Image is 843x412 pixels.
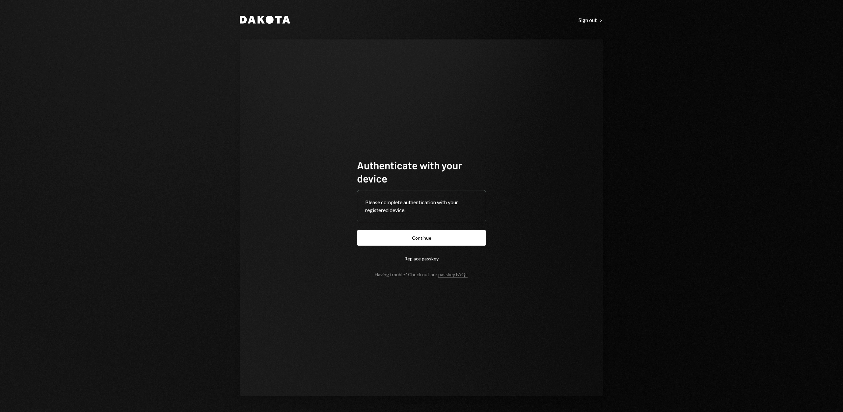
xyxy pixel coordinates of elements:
button: Replace passkey [357,251,486,266]
h1: Authenticate with your device [357,158,486,185]
button: Continue [357,230,486,246]
div: Please complete authentication with your registered device. [365,198,478,214]
a: passkey FAQs [438,272,468,278]
a: Sign out [579,16,603,23]
div: Sign out [579,17,603,23]
div: Having trouble? Check out our . [375,272,469,277]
